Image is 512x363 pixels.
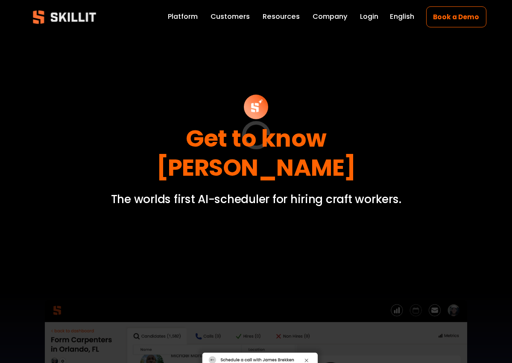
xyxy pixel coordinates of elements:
a: Login [360,11,378,23]
span: The worlds first AI-scheduler for hiring craft workers. [111,191,401,207]
a: Customers [211,11,250,23]
span: Resources [263,12,300,22]
strong: Get to know [PERSON_NAME] [156,122,356,184]
a: Platform [168,11,198,23]
img: Skillit [26,4,103,30]
a: Company [313,11,347,23]
span: English [390,12,414,22]
div: language picker [390,11,414,23]
a: folder dropdown [263,11,300,23]
a: Book a Demo [426,6,486,27]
